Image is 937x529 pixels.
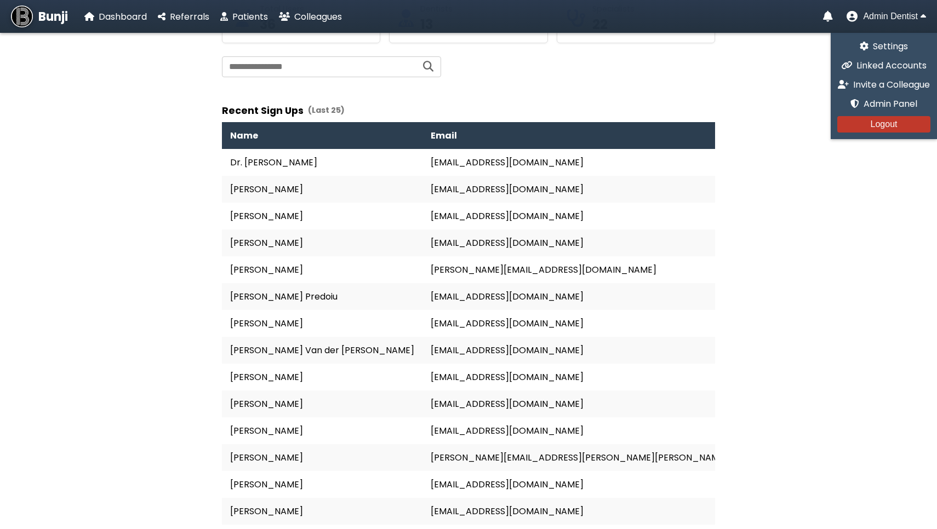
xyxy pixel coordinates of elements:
[232,10,268,23] span: Patients
[230,290,338,303] a: [PERSON_NAME] Predoiu
[837,116,930,133] button: Logout
[230,344,414,357] a: [PERSON_NAME] Van der [PERSON_NAME]
[230,156,317,169] a: Dr. [PERSON_NAME]
[837,78,930,91] a: Invite a Colleague
[863,12,918,21] span: Admin Dentist
[422,337,810,364] td: [EMAIL_ADDRESS][DOMAIN_NAME]
[871,119,898,129] span: Logout
[856,59,927,72] span: Linked Accounts
[422,498,810,525] td: [EMAIL_ADDRESS][DOMAIN_NAME]
[422,283,810,310] td: [EMAIL_ADDRESS][DOMAIN_NAME]
[230,237,303,249] a: [PERSON_NAME]
[422,176,810,203] td: [EMAIL_ADDRESS][DOMAIN_NAME]
[422,256,810,283] td: [PERSON_NAME][EMAIL_ADDRESS][DOMAIN_NAME]
[230,263,303,276] a: [PERSON_NAME]
[422,122,810,149] th: Email
[230,210,303,222] a: [PERSON_NAME]
[823,11,833,22] a: Notifications
[422,310,810,337] td: [EMAIL_ADDRESS][DOMAIN_NAME]
[294,10,342,23] span: Colleagues
[11,5,33,27] img: Bunji Dental Referral Management
[230,398,303,410] a: [PERSON_NAME]
[230,478,303,491] a: [PERSON_NAME]
[837,97,930,111] a: Admin Panel
[230,505,303,517] a: [PERSON_NAME]
[420,60,437,73] button: Search
[873,40,908,53] span: Settings
[222,122,422,149] th: Name
[422,471,810,498] td: [EMAIL_ADDRESS][DOMAIN_NAME]
[279,10,342,24] a: Colleagues
[230,451,303,464] a: [PERSON_NAME]
[230,183,303,196] a: [PERSON_NAME]
[847,11,926,22] button: User menu
[422,390,810,417] td: [EMAIL_ADDRESS][DOMAIN_NAME]
[864,97,917,110] span: Admin Panel
[84,10,147,24] a: Dashboard
[230,371,303,383] a: [PERSON_NAME]
[853,78,930,91] span: Invite a Colleague
[170,10,209,23] span: Referrals
[99,10,147,23] span: Dashboard
[158,10,209,24] a: Referrals
[222,104,715,118] h3: Recent Sign Ups
[422,203,810,229] td: [EMAIL_ADDRESS][DOMAIN_NAME]
[220,10,268,24] a: Patients
[422,417,810,444] td: [EMAIL_ADDRESS][DOMAIN_NAME]
[422,444,810,471] td: [PERSON_NAME][EMAIL_ADDRESS][PERSON_NAME][PERSON_NAME][DOMAIN_NAME]
[11,5,68,27] a: Bunji
[422,364,810,390] td: [EMAIL_ADDRESS][DOMAIN_NAME]
[230,317,303,330] a: [PERSON_NAME]
[308,105,345,116] span: (Last 25)
[38,8,68,26] span: Bunji
[837,59,930,72] a: Linked Accounts
[422,229,810,256] td: [EMAIL_ADDRESS][DOMAIN_NAME]
[422,149,810,176] td: [EMAIL_ADDRESS][DOMAIN_NAME]
[230,424,303,437] a: [PERSON_NAME]
[837,39,930,53] a: Settings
